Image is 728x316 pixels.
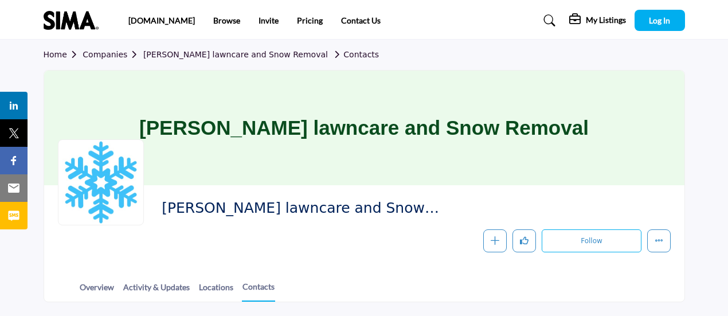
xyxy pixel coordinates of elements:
[44,11,104,30] img: site Logo
[586,15,626,25] h5: My Listings
[297,15,323,25] a: Pricing
[542,229,641,252] button: Follow
[512,229,536,253] button: Like
[635,10,685,31] button: Log In
[128,15,195,25] a: [DOMAIN_NAME]
[533,11,563,30] a: Search
[139,71,589,185] h1: [PERSON_NAME] lawncare and Snow Removal
[330,50,379,59] a: Contacts
[143,50,328,59] a: [PERSON_NAME] lawncare and Snow Removal
[44,50,83,59] a: Home
[259,15,279,25] a: Invite
[198,281,234,301] a: Locations
[341,15,381,25] a: Contact Us
[569,14,626,28] div: My Listings
[83,50,143,59] a: Companies
[79,281,115,301] a: Overview
[213,15,240,25] a: Browse
[649,15,670,25] span: Log In
[242,280,275,302] a: Contacts
[162,199,474,218] span: A.Weaver lawncare and Snow Removal
[123,281,190,301] a: Activity & Updates
[647,229,671,253] button: More details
